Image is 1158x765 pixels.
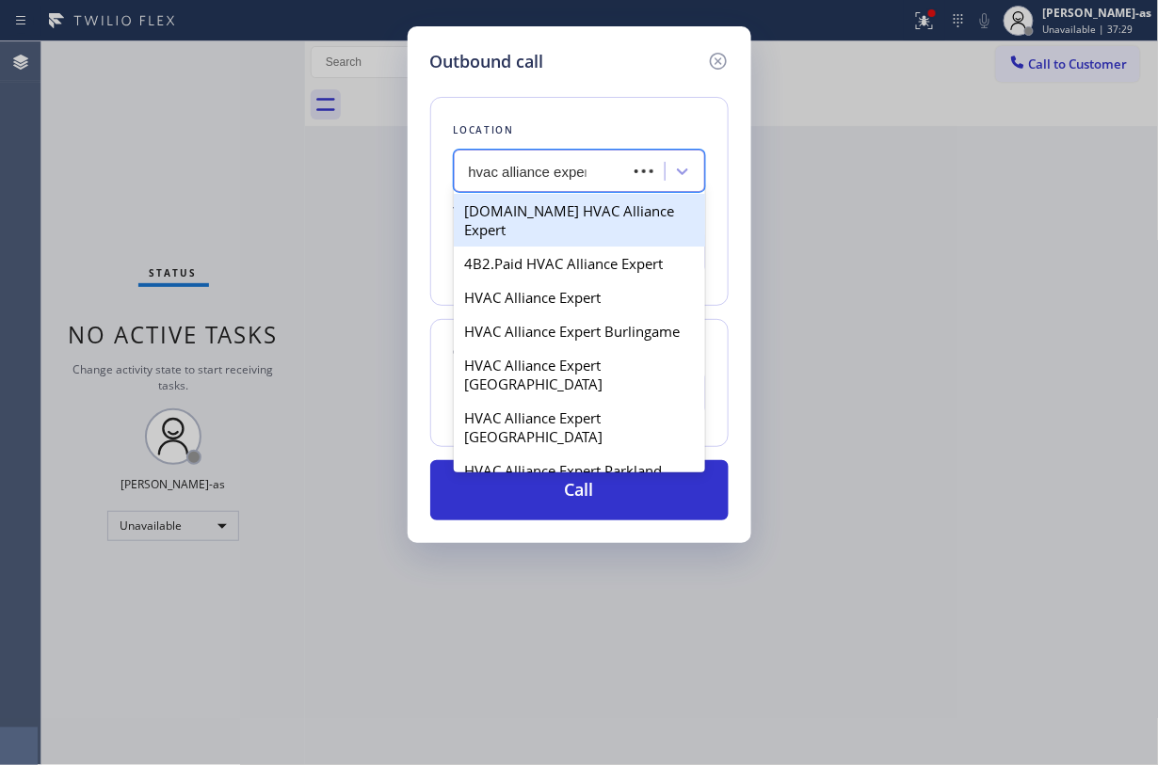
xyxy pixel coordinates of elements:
div: Location [454,120,705,140]
button: Call [430,460,729,520]
div: HVAC Alliance Expert Parkland [454,454,705,487]
div: [DOMAIN_NAME] HVAC Alliance Expert [454,194,705,247]
div: HVAC Alliance Expert [GEOGRAPHIC_DATA] [454,401,705,454]
div: 4B2.Paid HVAC Alliance Expert [454,247,705,280]
div: HVAC Alliance Expert [454,280,705,314]
div: HVAC Alliance Expert Burlingame [454,314,705,348]
h5: Outbound call [430,49,544,74]
div: HVAC Alliance Expert [GEOGRAPHIC_DATA] [454,348,705,401]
